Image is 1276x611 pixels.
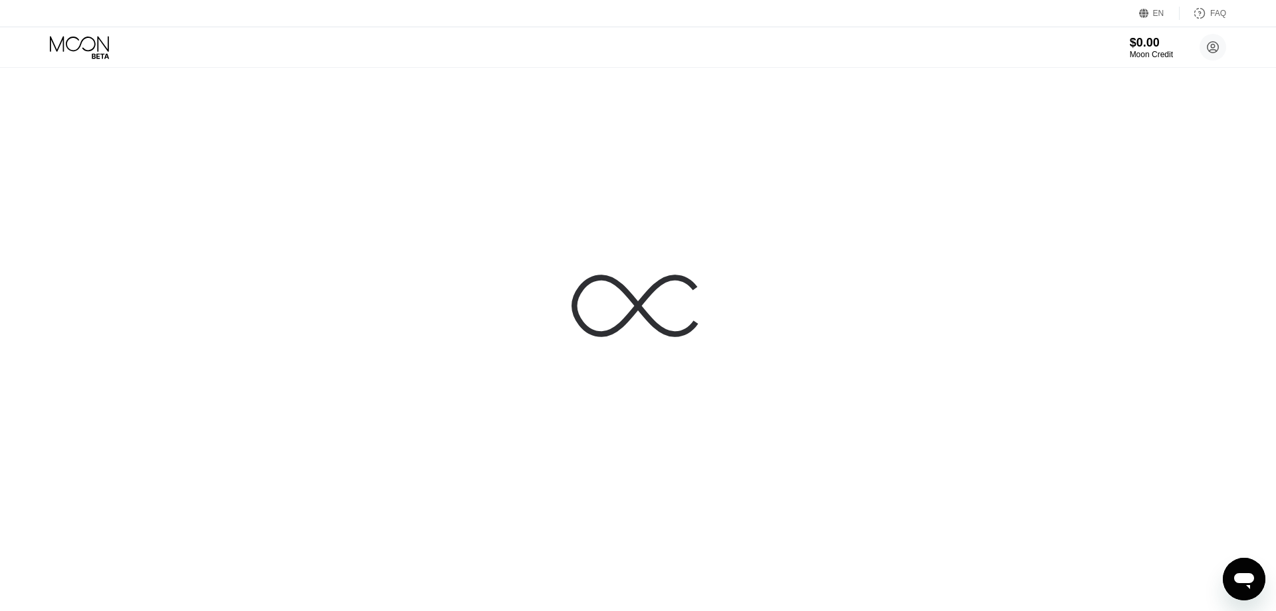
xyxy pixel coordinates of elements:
div: EN [1139,7,1180,20]
div: $0.00Moon Credit [1130,36,1173,59]
div: Moon Credit [1130,50,1173,59]
iframe: Button to launch messaging window [1223,558,1265,600]
div: FAQ [1180,7,1226,20]
div: EN [1153,9,1164,18]
div: FAQ [1210,9,1226,18]
div: $0.00 [1130,36,1173,50]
